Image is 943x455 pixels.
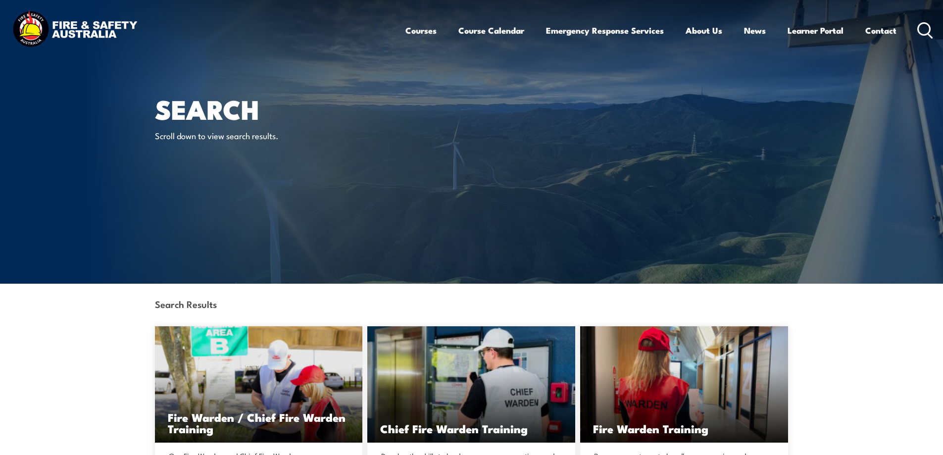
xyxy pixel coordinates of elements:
a: News [744,17,766,44]
strong: Search Results [155,297,217,310]
img: Chief Fire Warden Training [367,326,575,443]
a: About Us [686,17,722,44]
img: Fire Warden and Chief Fire Warden Training [155,326,363,443]
a: Fire Warden / Chief Fire Warden Training [155,326,363,443]
a: Course Calendar [458,17,524,44]
h3: Fire Warden / Chief Fire Warden Training [168,411,350,434]
a: Courses [405,17,437,44]
a: Learner Portal [788,17,844,44]
p: Scroll down to view search results. [155,130,336,141]
a: Contact [865,17,896,44]
img: Fire Warden Training [580,326,788,443]
h1: Search [155,97,399,120]
h3: Chief Fire Warden Training [380,423,562,434]
h3: Fire Warden Training [593,423,775,434]
a: Emergency Response Services [546,17,664,44]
